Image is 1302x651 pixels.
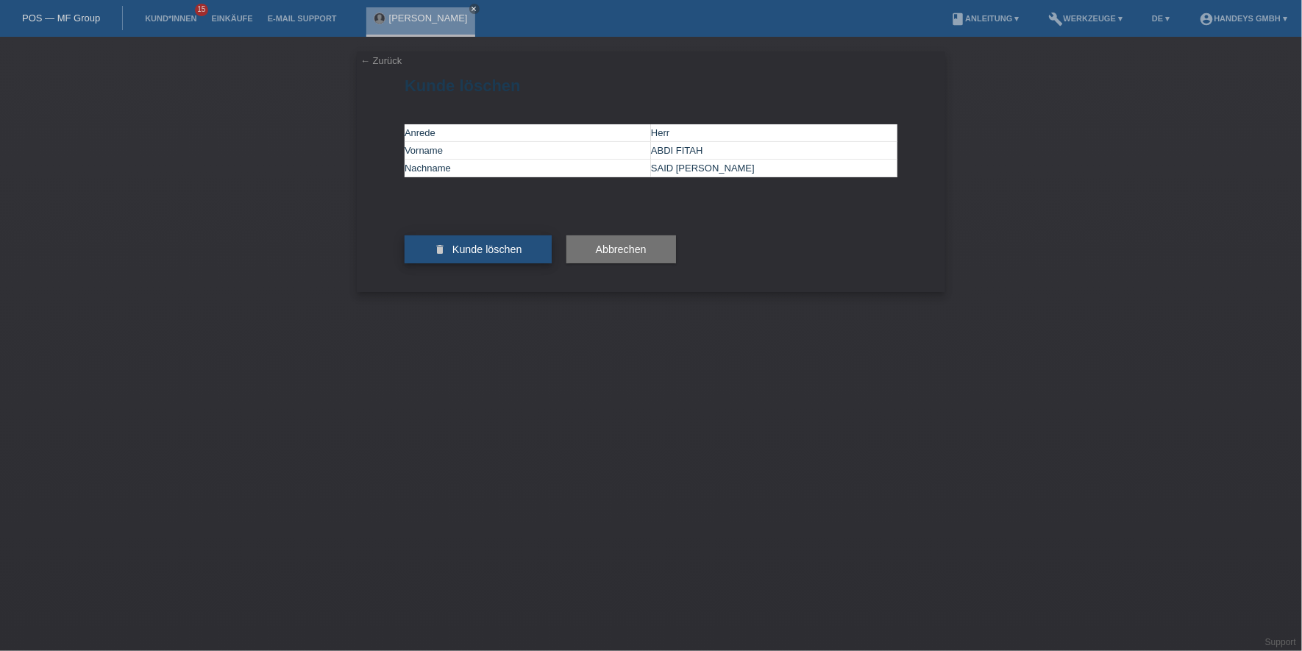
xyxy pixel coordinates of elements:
[405,160,651,177] td: Nachname
[405,77,897,95] h1: Kunde löschen
[1192,14,1295,23] a: account_circleHandeys GmbH ▾
[138,14,204,23] a: Kund*innen
[596,243,647,255] span: Abbrechen
[405,142,651,160] td: Vorname
[1199,12,1214,26] i: account_circle
[195,4,208,16] span: 15
[389,13,468,24] a: [PERSON_NAME]
[260,14,344,23] a: E-Mail Support
[950,12,965,26] i: book
[1145,14,1177,23] a: DE ▾
[360,55,402,66] a: ← Zurück
[204,14,260,23] a: Einkäufe
[651,142,897,160] td: ABDI FITAH
[943,14,1026,23] a: bookAnleitung ▾
[471,5,478,13] i: close
[469,4,480,14] a: close
[1042,14,1131,23] a: buildWerkzeuge ▾
[22,13,100,24] a: POS — MF Group
[1049,12,1064,26] i: build
[651,124,897,142] td: Herr
[566,235,676,263] button: Abbrechen
[405,124,651,142] td: Anrede
[452,243,522,255] span: Kunde löschen
[434,243,446,255] i: delete
[1265,637,1296,647] a: Support
[405,235,552,263] button: delete Kunde löschen
[651,160,897,177] td: SAID [PERSON_NAME]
